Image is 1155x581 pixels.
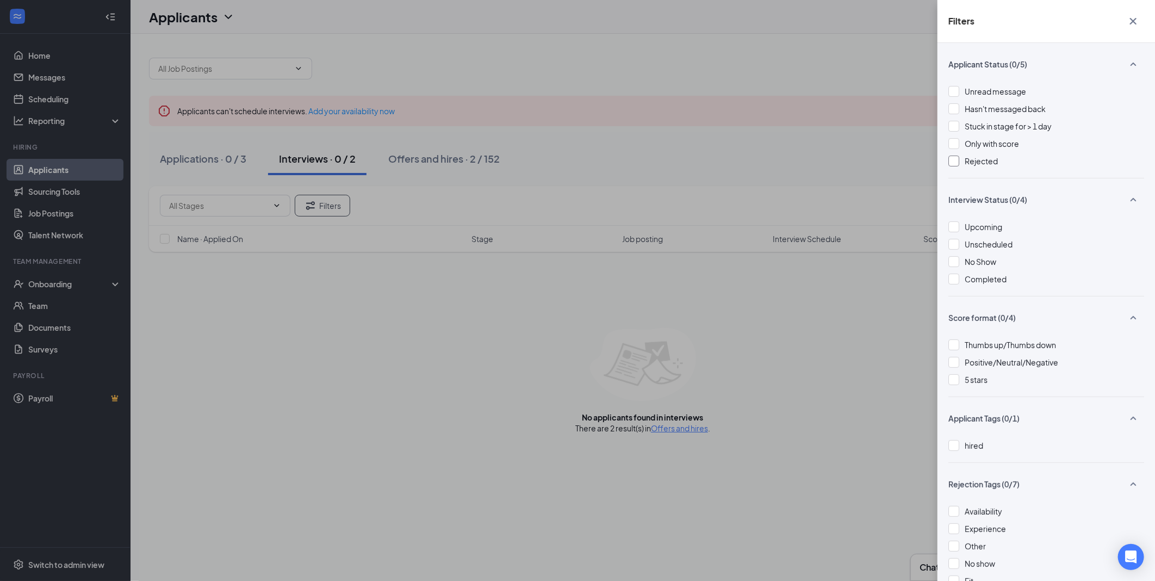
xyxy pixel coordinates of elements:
[1127,478,1140,491] svg: SmallChevronUp
[965,239,1013,249] span: Unscheduled
[965,541,986,551] span: Other
[1127,412,1140,425] svg: SmallChevronUp
[948,479,1020,490] span: Rejection Tags (0/7)
[1122,408,1144,429] button: SmallChevronUp
[965,357,1058,367] span: Positive/Neutral/Negative
[965,506,1002,516] span: Availability
[1127,15,1140,28] svg: Cross
[965,139,1019,149] span: Only with score
[1122,189,1144,210] button: SmallChevronUp
[965,559,995,568] span: No show
[965,222,1002,232] span: Upcoming
[1118,544,1144,570] div: Open Intercom Messenger
[948,312,1016,323] span: Score format (0/4)
[965,340,1056,350] span: Thumbs up/Thumbs down
[1122,474,1144,495] button: SmallChevronUp
[965,524,1006,534] span: Experience
[965,274,1007,284] span: Completed
[965,86,1026,96] span: Unread message
[965,257,996,267] span: No Show
[1122,307,1144,328] button: SmallChevronUp
[965,441,983,450] span: hired
[948,15,974,27] h5: Filters
[1122,11,1144,32] button: Cross
[1127,311,1140,324] svg: SmallChevronUp
[1122,54,1144,75] button: SmallChevronUp
[965,104,1046,114] span: Hasn't messaged back
[948,413,1020,424] span: Applicant Tags (0/1)
[948,59,1027,70] span: Applicant Status (0/5)
[1127,193,1140,206] svg: SmallChevronUp
[965,375,988,385] span: 5 stars
[1127,58,1140,71] svg: SmallChevronUp
[965,156,998,166] span: Rejected
[965,121,1052,131] span: Stuck in stage for > 1 day
[948,194,1027,205] span: Interview Status (0/4)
